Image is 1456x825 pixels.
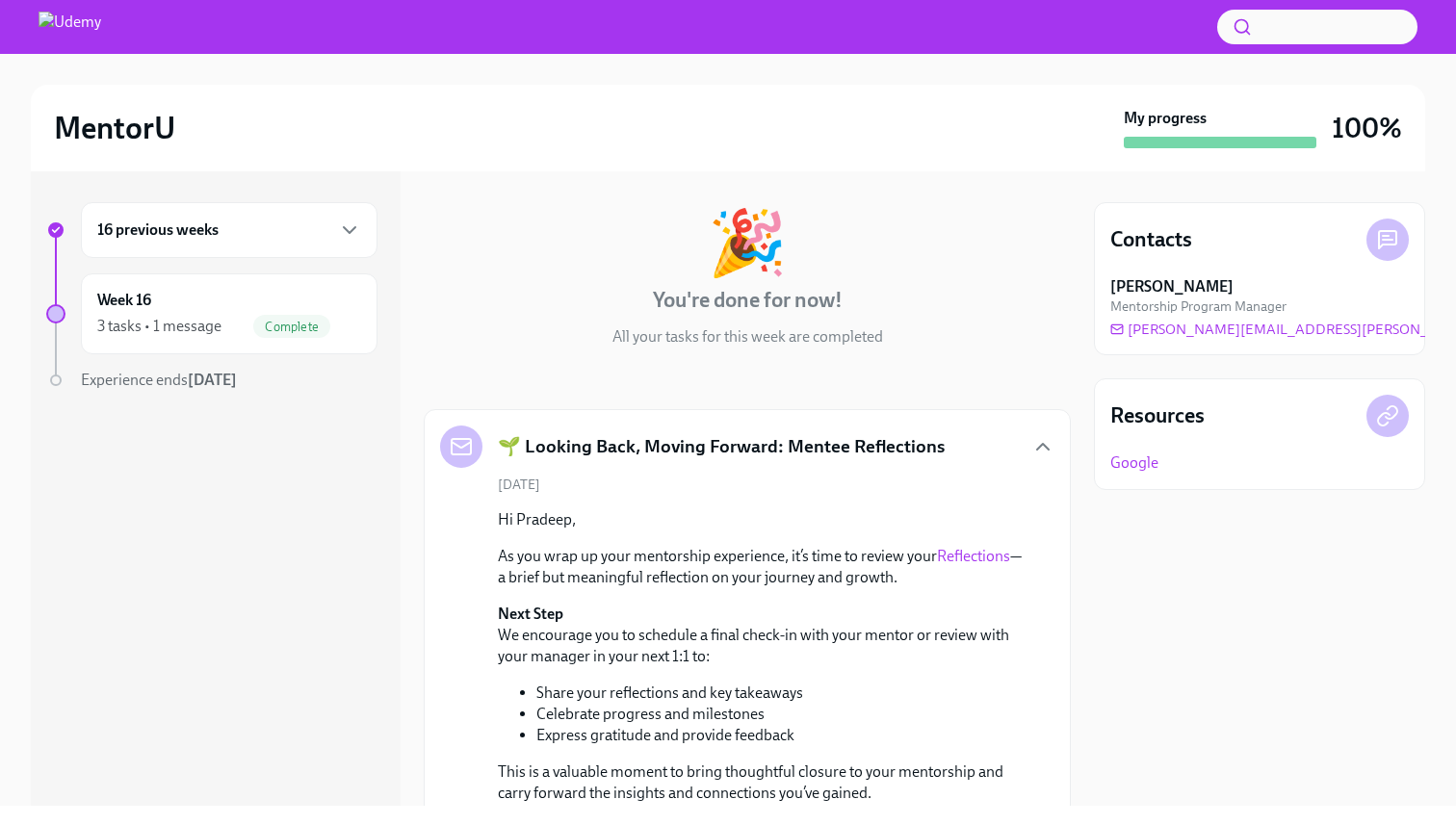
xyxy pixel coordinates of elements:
[1124,108,1207,129] strong: My progress
[1110,225,1192,254] h4: Contacts
[498,604,1024,667] p: We encourage you to schedule a final check-in with your mentor or review with your manager in you...
[81,371,237,389] span: Experience ends
[536,704,1024,725] li: Celebrate progress and milestones
[708,211,787,274] div: 🎉
[46,273,377,354] a: Week 163 tasks • 1 messageComplete
[498,761,1024,804] p: This is a valuable moment to bring thoughtful closure to your mentorship and carry forward the in...
[498,509,1024,530] p: Hi Pradeep,
[1110,297,1287,316] span: Mentorship Program Manager
[39,12,101,42] img: Udemy
[97,219,219,241] h6: 16 previous weeks
[97,316,221,337] div: 3 tasks • 1 message
[188,371,237,389] strong: [DATE]
[54,109,175,147] h2: MentorU
[498,434,945,459] h5: 🌱 Looking Back, Moving Forward: Mentee Reflections
[81,202,377,258] div: 16 previous weeks
[498,605,563,623] strong: Next Step
[253,320,330,334] span: Complete
[498,476,540,494] span: [DATE]
[937,547,1010,565] a: Reflections
[1110,452,1158,474] a: Google
[1332,111,1402,145] h3: 100%
[498,546,1024,588] p: As you wrap up your mentorship experience, it’s time to review your —a brief but meaningful refle...
[653,286,843,315] h4: You're done for now!
[536,725,1024,746] li: Express gratitude and provide feedback
[1110,401,1205,430] h4: Resources
[1110,276,1234,297] strong: [PERSON_NAME]
[97,290,151,311] h6: Week 16
[612,326,883,348] p: All your tasks for this week are completed
[536,683,1024,704] li: Share your reflections and key takeaways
